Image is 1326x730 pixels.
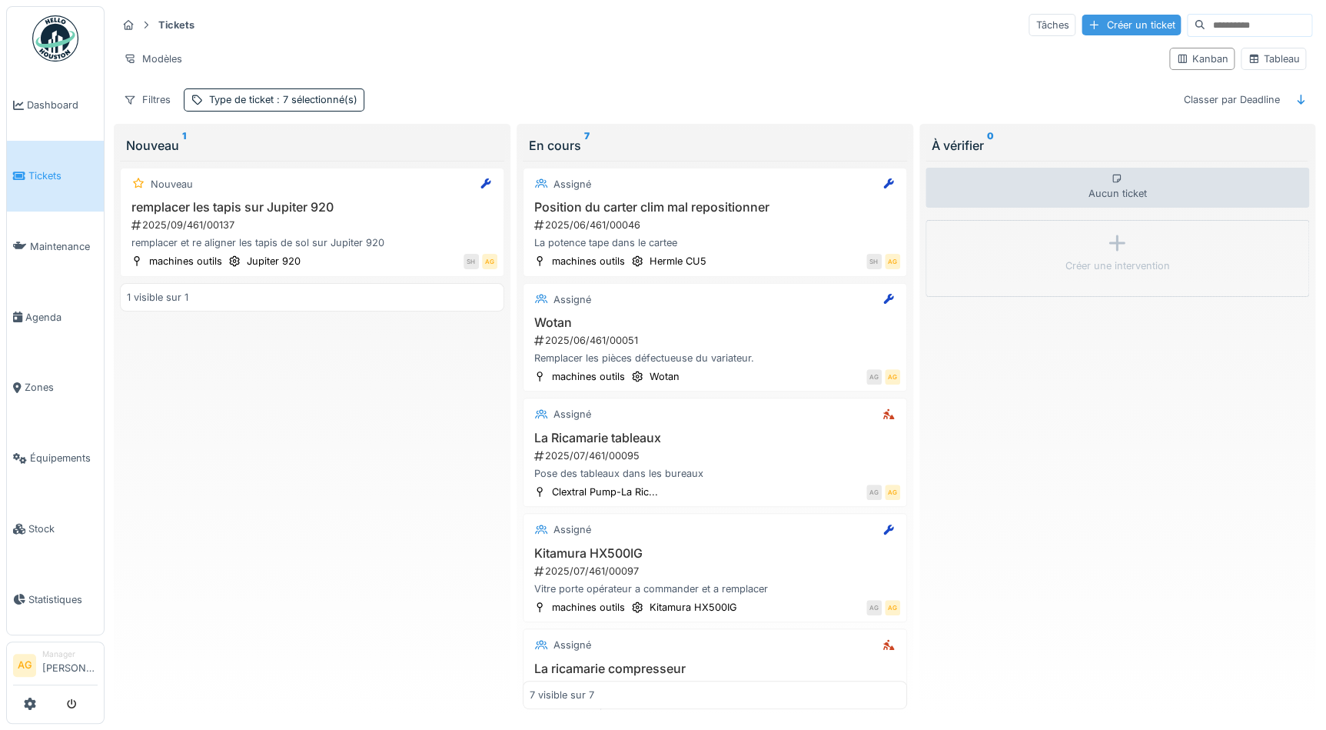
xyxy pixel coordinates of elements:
[28,592,98,607] span: Statistiques
[553,407,591,422] div: Assigné
[866,254,882,269] div: SH
[530,200,900,215] h3: Position du carter clim mal repositionner
[7,352,104,423] a: Zones
[130,218,497,232] div: 2025/09/461/00137
[866,369,882,385] div: AG
[552,485,658,499] div: Clextral Pump-La Ric...
[28,168,98,183] span: Tickets
[182,136,186,155] sup: 1
[885,485,900,500] div: AG
[247,254,301,268] div: Jupiter 920
[584,136,590,155] sup: 7
[987,136,994,155] sup: 0
[127,200,497,215] h3: remplacer les tapis sur Jupiter 920
[30,451,98,465] span: Équipements
[552,369,625,384] div: machines outils
[530,235,900,250] div: La potence tape dans le cartee
[552,254,625,268] div: machines outils
[127,235,497,250] div: remplacer et re aligner les tapis de sol sur Jupiter 920
[533,679,900,694] div: 2025/07/461/00113
[126,136,498,155] div: Nouveau
[482,254,497,269] div: AG
[7,141,104,212] a: Tickets
[1065,258,1169,273] div: Créer une intervention
[926,168,1310,208] div: Aucun ticket
[117,88,178,111] div: Filtres
[885,369,900,385] div: AG
[530,431,900,445] h3: La Ricamarie tableaux
[209,92,357,107] div: Type de ticket
[25,380,98,395] span: Zones
[27,98,98,112] span: Dashboard
[7,564,104,635] a: Statistiques
[533,564,900,578] div: 2025/07/461/00097
[117,48,189,70] div: Modèles
[1176,52,1228,66] div: Kanban
[866,600,882,615] div: AG
[1029,14,1075,36] div: Tâches
[533,333,900,348] div: 2025/06/461/00051
[650,254,706,268] div: Hermle CU5
[885,600,900,615] div: AG
[1176,88,1286,111] div: Classer par Deadline
[13,648,98,685] a: AG Manager[PERSON_NAME]
[7,423,104,494] a: Équipements
[529,136,901,155] div: En cours
[13,654,36,677] li: AG
[42,648,98,682] li: [PERSON_NAME]
[552,600,625,615] div: machines outils
[530,662,900,676] h3: La ricamarie compresseur
[866,485,882,500] div: AG
[932,136,1304,155] div: À vérifier
[530,315,900,330] h3: Wotan
[530,582,900,596] div: Vitre porte opérateur a commander et a remplacer
[149,254,222,268] div: machines outils
[32,15,78,62] img: Badge_color-CXgf-gQk.svg
[650,600,737,615] div: Kitamura HX500IG
[42,648,98,660] div: Manager
[7,212,104,282] a: Maintenance
[530,546,900,561] h3: Kitamura HX500IG
[1248,52,1299,66] div: Tableau
[553,177,591,192] div: Assigné
[553,292,591,307] div: Assigné
[274,94,357,105] span: : 7 sélectionné(s)
[530,351,900,365] div: Remplacer les pièces défectueuse du variateur.
[530,688,594,702] div: 7 visible sur 7
[530,466,900,481] div: Pose des tableaux dans les bureaux
[1082,15,1181,35] div: Créer un ticket
[25,310,98,325] span: Agenda
[464,254,479,269] div: SH
[127,290,188,305] div: 1 visible sur 1
[28,522,98,536] span: Stock
[30,239,98,254] span: Maintenance
[7,282,104,352] a: Agenda
[152,18,201,32] strong: Tickets
[533,218,900,232] div: 2025/06/461/00046
[7,70,104,141] a: Dashboard
[7,494,104,565] a: Stock
[151,177,193,192] div: Nouveau
[553,638,591,652] div: Assigné
[885,254,900,269] div: AG
[533,448,900,463] div: 2025/07/461/00095
[650,369,680,384] div: Wotan
[553,522,591,537] div: Assigné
